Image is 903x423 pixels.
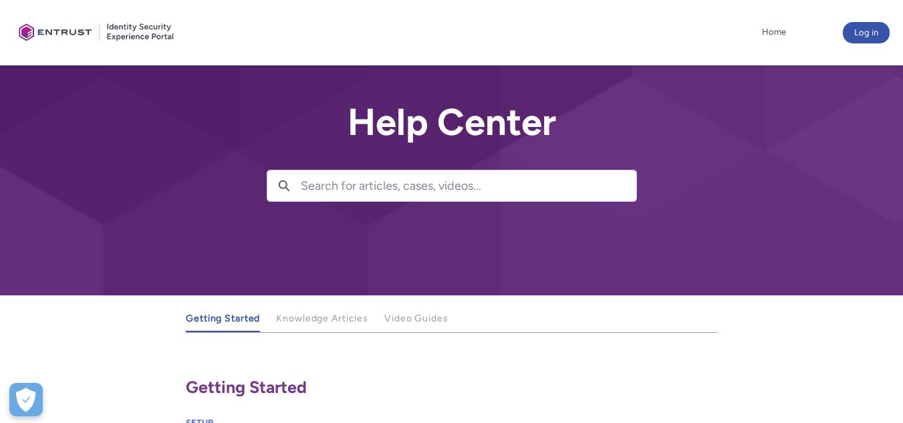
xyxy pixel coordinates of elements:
[301,170,636,201] input: Search for articles, cases, videos...
[384,306,448,332] a: Video Guides
[267,102,637,143] h2: Help Center
[267,170,301,201] button: Search
[186,313,260,324] span: Getting Started
[186,306,260,332] a: Getting Started
[9,383,43,416] div: Cookie Preferences
[384,313,448,324] span: Video Guides
[843,22,890,43] button: Log in
[9,383,43,416] button: Open Preferences
[759,22,789,42] a: Home
[276,313,368,324] span: Knowledge Articles
[276,306,368,332] a: Knowledge Articles
[186,377,307,397] span: Getting Started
